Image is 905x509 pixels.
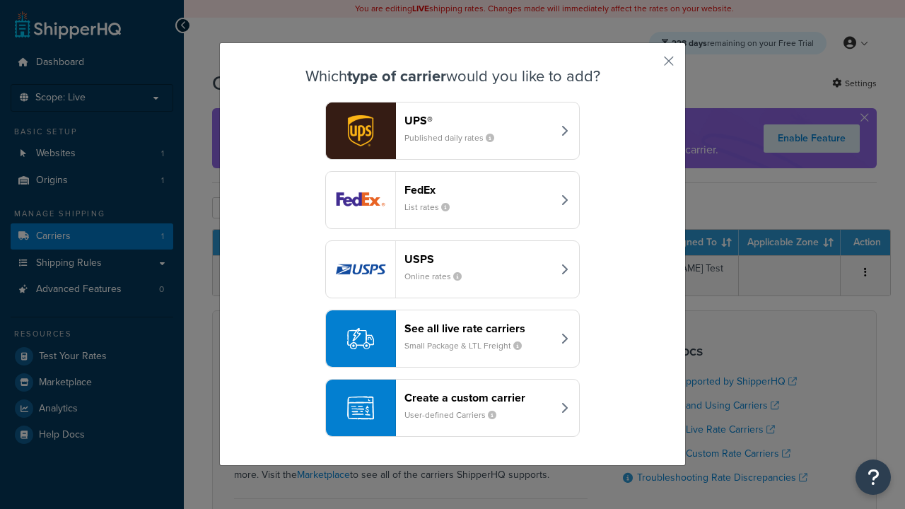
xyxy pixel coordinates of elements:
header: Create a custom carrier [404,391,552,404]
button: usps logoUSPSOnline rates [325,240,580,298]
small: User-defined Carriers [404,409,508,421]
img: fedEx logo [326,172,395,228]
header: FedEx [404,183,552,197]
button: Open Resource Center [856,460,891,495]
small: List rates [404,201,461,213]
button: Create a custom carrierUser-defined Carriers [325,379,580,437]
img: ups logo [326,103,395,159]
img: icon-carrier-custom-c93b8a24.svg [347,394,374,421]
small: Online rates [404,270,473,283]
header: UPS® [404,114,552,127]
header: USPS [404,252,552,266]
img: icon-carrier-liverate-becf4550.svg [347,325,374,352]
button: See all live rate carriersSmall Package & LTL Freight [325,310,580,368]
header: See all live rate carriers [404,322,552,335]
strong: type of carrier [347,64,446,88]
img: usps logo [326,241,395,298]
h3: Which would you like to add? [255,68,650,85]
small: Small Package & LTL Freight [404,339,533,352]
small: Published daily rates [404,131,506,144]
button: fedEx logoFedExList rates [325,171,580,229]
button: ups logoUPS®Published daily rates [325,102,580,160]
